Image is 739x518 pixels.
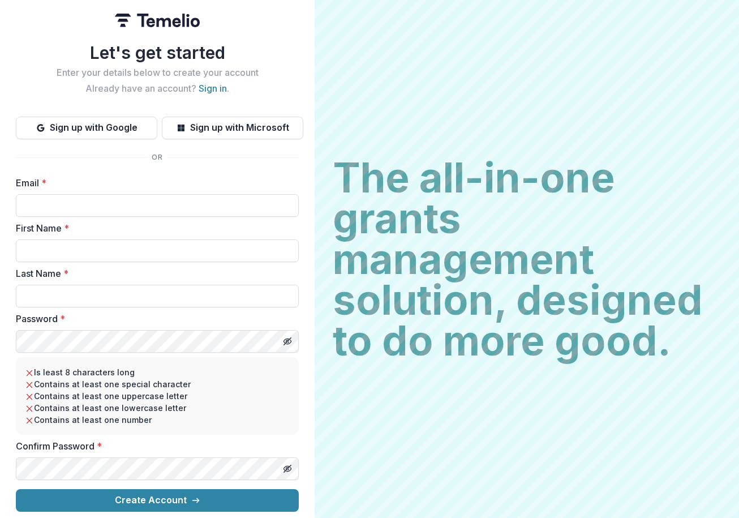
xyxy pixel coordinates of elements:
button: Toggle password visibility [278,332,297,350]
h1: Let's get started [16,42,299,63]
label: Password [16,312,292,326]
label: Last Name [16,267,292,280]
li: Contains at least one number [25,414,290,426]
li: Contains at least one lowercase letter [25,402,290,414]
img: Temelio [115,14,200,27]
button: Toggle password visibility [278,460,297,478]
label: First Name [16,221,292,235]
button: Sign up with Microsoft [162,117,303,139]
li: Contains at least one special character [25,378,290,390]
label: Email [16,176,292,190]
label: Confirm Password [16,439,292,453]
button: Sign up with Google [16,117,157,139]
h2: Enter your details below to create your account [16,67,299,78]
a: Sign in [199,83,227,94]
button: Create Account [16,489,299,512]
li: Contains at least one uppercase letter [25,390,290,402]
h2: Already have an account? . [16,83,299,94]
li: Is least 8 characters long [25,366,290,378]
